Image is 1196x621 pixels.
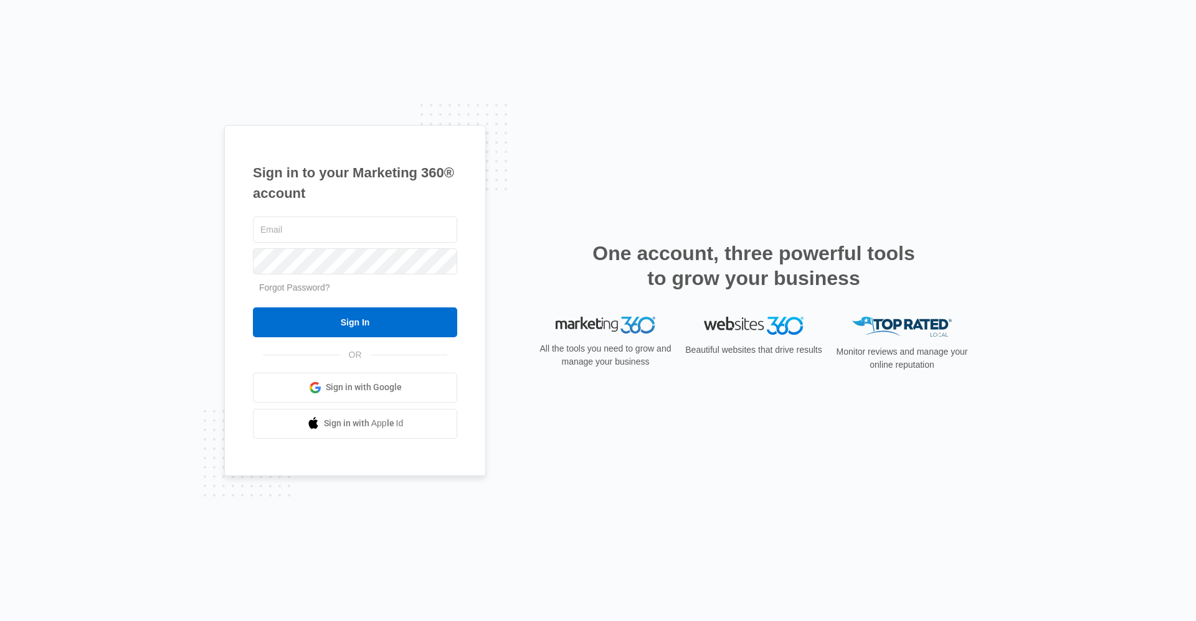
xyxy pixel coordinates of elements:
[326,381,402,394] span: Sign in with Google
[684,343,823,357] p: Beautiful websites that drive results
[253,373,457,403] a: Sign in with Google
[832,345,972,371] p: Monitor reviews and manage your online reputation
[253,409,457,439] a: Sign in with Apple Id
[704,317,804,335] img: Websites 360
[253,217,457,243] input: Email
[556,317,655,334] img: Marketing 360
[536,342,675,368] p: All the tools you need to grow and manage your business
[253,162,457,203] h1: Sign in to your Marketing 360® account
[259,282,330,292] a: Forgot Password?
[340,348,371,362] span: OR
[324,417,404,430] span: Sign in with Apple Id
[852,317,952,337] img: Top Rated Local
[253,307,457,337] input: Sign In
[589,241,919,291] h2: One account, three powerful tools to grow your business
